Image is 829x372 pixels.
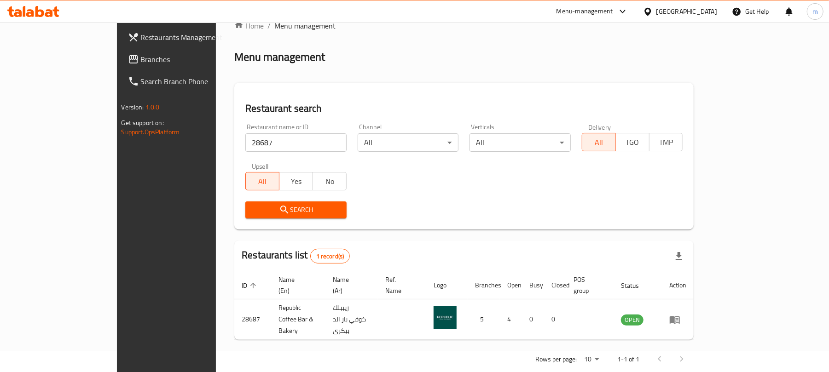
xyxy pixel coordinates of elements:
p: Rows per page: [535,354,577,365]
span: 1 record(s) [311,252,350,261]
button: TMP [649,133,683,151]
button: All [245,172,279,190]
span: Name (Ar) [333,274,367,296]
div: All [470,133,571,152]
td: Republic Coffee Bar & Bakery [271,299,325,340]
a: Branches [121,48,255,70]
th: Logo [426,271,468,299]
span: Status [621,280,651,291]
th: Action [662,271,694,299]
span: Yes [283,175,309,188]
span: Name (En) [278,274,314,296]
span: OPEN [621,315,643,325]
td: 0 [522,299,544,340]
span: Ref. Name [385,274,415,296]
a: Restaurants Management [121,26,255,48]
td: ريببلك كوفي بار اند بيكري [325,299,378,340]
table: enhanced table [234,271,694,340]
div: Rows per page: [580,353,603,366]
div: Menu [669,314,686,325]
div: OPEN [621,315,643,326]
button: TGO [615,133,649,151]
span: Restaurants Management [141,32,248,43]
span: Branches [141,54,248,65]
button: Yes [279,172,313,190]
span: POS group [574,274,603,296]
span: m [812,6,818,17]
a: Support.OpsPlatform [122,126,180,138]
a: Search Branch Phone [121,70,255,92]
input: Search for restaurant name or ID.. [245,133,347,152]
span: TMP [653,136,679,149]
div: Menu-management [557,6,613,17]
nav: breadcrumb [234,20,694,31]
th: Open [500,271,522,299]
td: 0 [544,299,566,340]
p: 1-1 of 1 [617,354,639,365]
span: Get support on: [122,117,164,129]
span: All [586,136,612,149]
h2: Restaurants list [242,248,350,263]
div: Total records count [310,249,350,263]
span: Search [253,204,339,216]
span: ID [242,280,259,291]
li: / [267,20,271,31]
span: Version: [122,101,144,113]
div: [GEOGRAPHIC_DATA] [656,6,717,17]
th: Closed [544,271,566,299]
h2: Menu management [234,50,325,64]
button: No [313,172,347,190]
img: Republic Coffee Bar & Bakery [434,306,457,329]
h2: Restaurant search [245,102,683,115]
span: All [249,175,276,188]
label: Upsell [252,163,269,169]
th: Branches [468,271,500,299]
span: 1.0.0 [145,101,160,113]
td: 4 [500,299,522,340]
span: Search Branch Phone [141,76,248,87]
th: Busy [522,271,544,299]
div: All [358,133,459,152]
button: Search [245,201,347,218]
span: TGO [620,136,646,149]
span: Menu management [274,20,336,31]
span: No [317,175,343,188]
button: All [582,133,616,151]
div: Export file [668,245,690,267]
td: 5 [468,299,500,340]
label: Delivery [588,124,611,130]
